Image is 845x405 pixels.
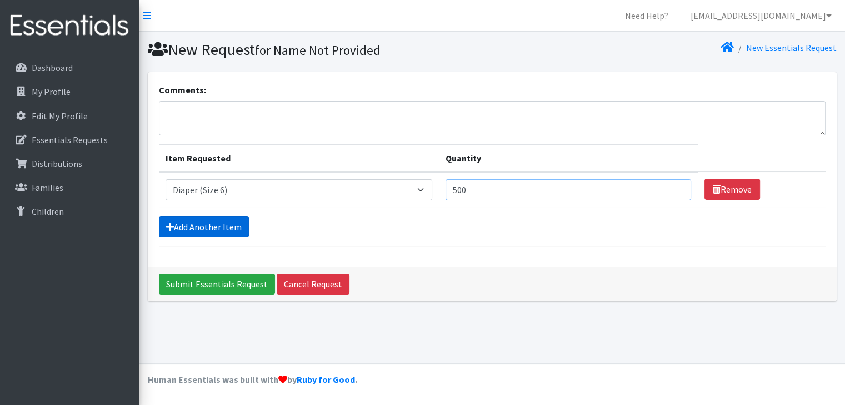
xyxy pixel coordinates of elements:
p: My Profile [32,86,71,97]
img: HumanEssentials [4,7,134,44]
p: Edit My Profile [32,110,88,121]
strong: Human Essentials was built with by . [148,374,357,385]
a: Add Another Item [159,216,249,237]
p: Essentials Requests [32,134,108,145]
a: Families [4,176,134,199]
a: Distributions [4,153,134,175]
p: Dashboard [32,62,73,73]
a: New Essentials Request [746,42,837,53]
a: My Profile [4,80,134,103]
a: Edit My Profile [4,105,134,127]
a: Need Help? [616,4,677,27]
a: Cancel Request [277,274,349,295]
a: Essentials Requests [4,129,134,151]
th: Quantity [439,144,698,172]
a: Dashboard [4,57,134,79]
a: Remove [704,179,760,200]
p: Children [32,206,64,217]
a: Ruby for Good [297,374,355,385]
small: for Name Not Provided [255,42,381,58]
a: [EMAIL_ADDRESS][DOMAIN_NAME] [682,4,841,27]
th: Item Requested [159,144,439,172]
input: Submit Essentials Request [159,274,275,295]
a: Children [4,200,134,222]
label: Comments: [159,83,206,97]
p: Distributions [32,158,82,169]
p: Families [32,182,63,193]
h1: New Request [148,40,488,59]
